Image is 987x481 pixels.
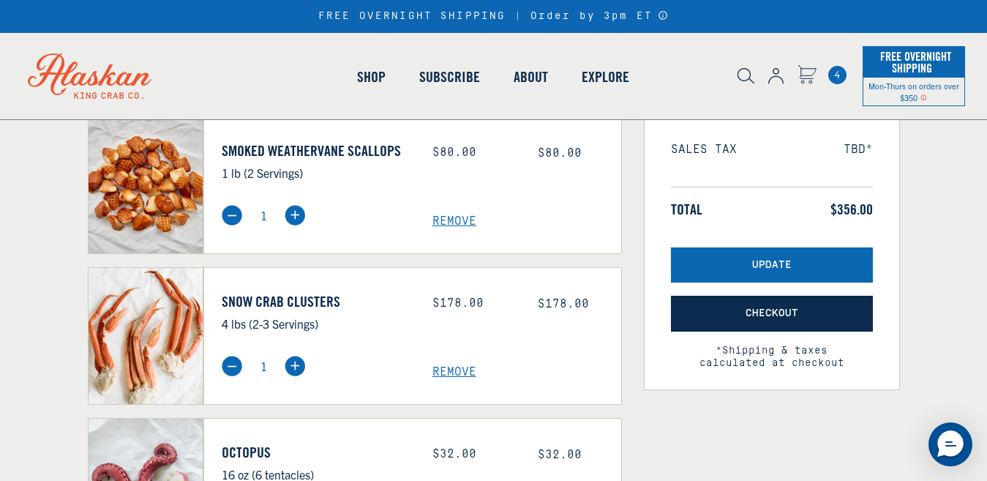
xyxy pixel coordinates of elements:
img: minus [222,205,242,225]
a: Shop [340,35,402,119]
span: $178.00 [538,297,589,310]
button: Update [671,247,873,283]
span: 4 [828,66,847,84]
span: Mon-Thurs on orders over $350 [868,81,959,102]
div: $32.00 [432,447,516,461]
button: Checkout [671,296,873,332]
img: Smoked Weathervane Scallops - 1 lb (2 Servings) [89,117,203,253]
a: Cart [798,65,817,86]
img: account [768,68,784,84]
a: Snow Crab Clusters [222,293,410,310]
a: Octopus [222,444,410,461]
span: Shipping Notice Icon [920,92,927,102]
span: Checkout [746,307,798,320]
img: plus [285,356,305,376]
span: Sales Tax [671,143,737,157]
a: Cart [828,66,847,84]
span: $80.00 [538,146,582,160]
span: Free Overnight Shipping [877,45,951,79]
img: Snow Crab Clusters - 4 lbs (2-3 Servings) [89,268,203,404]
a: Remove [432,365,621,379]
div: FREE OVERNIGHT SHIPPING | Order by 3pm ET [318,10,669,23]
span: Total [671,201,702,218]
div: $80.00 [432,146,516,160]
div: $178.00 [432,297,516,310]
img: Alaskan King Crab Co. logo [7,33,172,119]
div: Messenger Dummy Widget [928,422,972,466]
img: minus [222,356,242,376]
span: $356.00 [830,201,873,218]
span: *Shipping & taxes calculated at checkout [671,332,873,370]
img: plus [285,205,305,225]
span: Update [752,259,792,272]
a: Announcement Bar Modal [658,10,669,20]
p: 1 lb (2 Servings) [222,163,410,182]
p: 4 lbs (2-3 Servings) [222,314,410,333]
a: Subscribe [402,35,497,119]
a: About [497,35,565,119]
img: search [738,68,754,84]
a: Explore [565,35,646,119]
a: Remove [432,215,621,228]
span: $32.00 [538,448,582,461]
a: Smoked Weathervane Scallops [222,142,410,160]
